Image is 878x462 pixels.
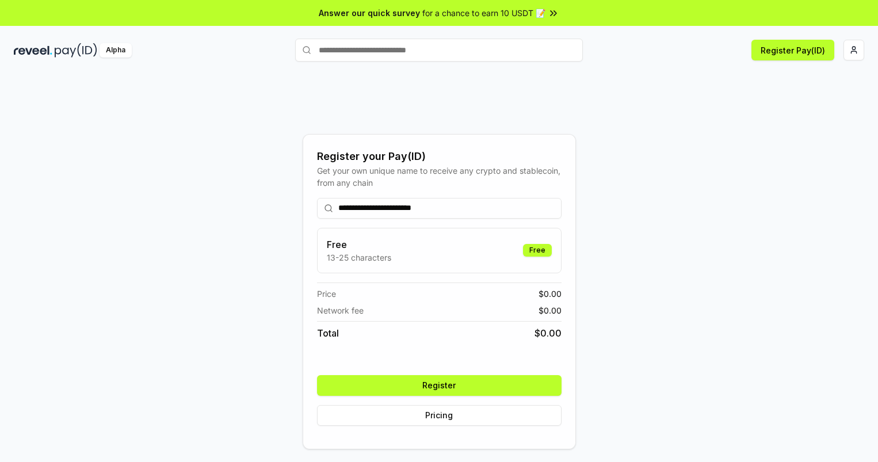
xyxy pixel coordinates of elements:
[100,43,132,58] div: Alpha
[317,375,562,396] button: Register
[422,7,545,19] span: for a chance to earn 10 USDT 📝
[317,326,339,340] span: Total
[319,7,420,19] span: Answer our quick survey
[55,43,97,58] img: pay_id
[539,288,562,300] span: $ 0.00
[327,251,391,264] p: 13-25 characters
[317,304,364,316] span: Network fee
[317,405,562,426] button: Pricing
[14,43,52,58] img: reveel_dark
[751,40,834,60] button: Register Pay(ID)
[523,244,552,257] div: Free
[317,288,336,300] span: Price
[539,304,562,316] span: $ 0.00
[535,326,562,340] span: $ 0.00
[317,148,562,165] div: Register your Pay(ID)
[317,165,562,189] div: Get your own unique name to receive any crypto and stablecoin, from any chain
[327,238,391,251] h3: Free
